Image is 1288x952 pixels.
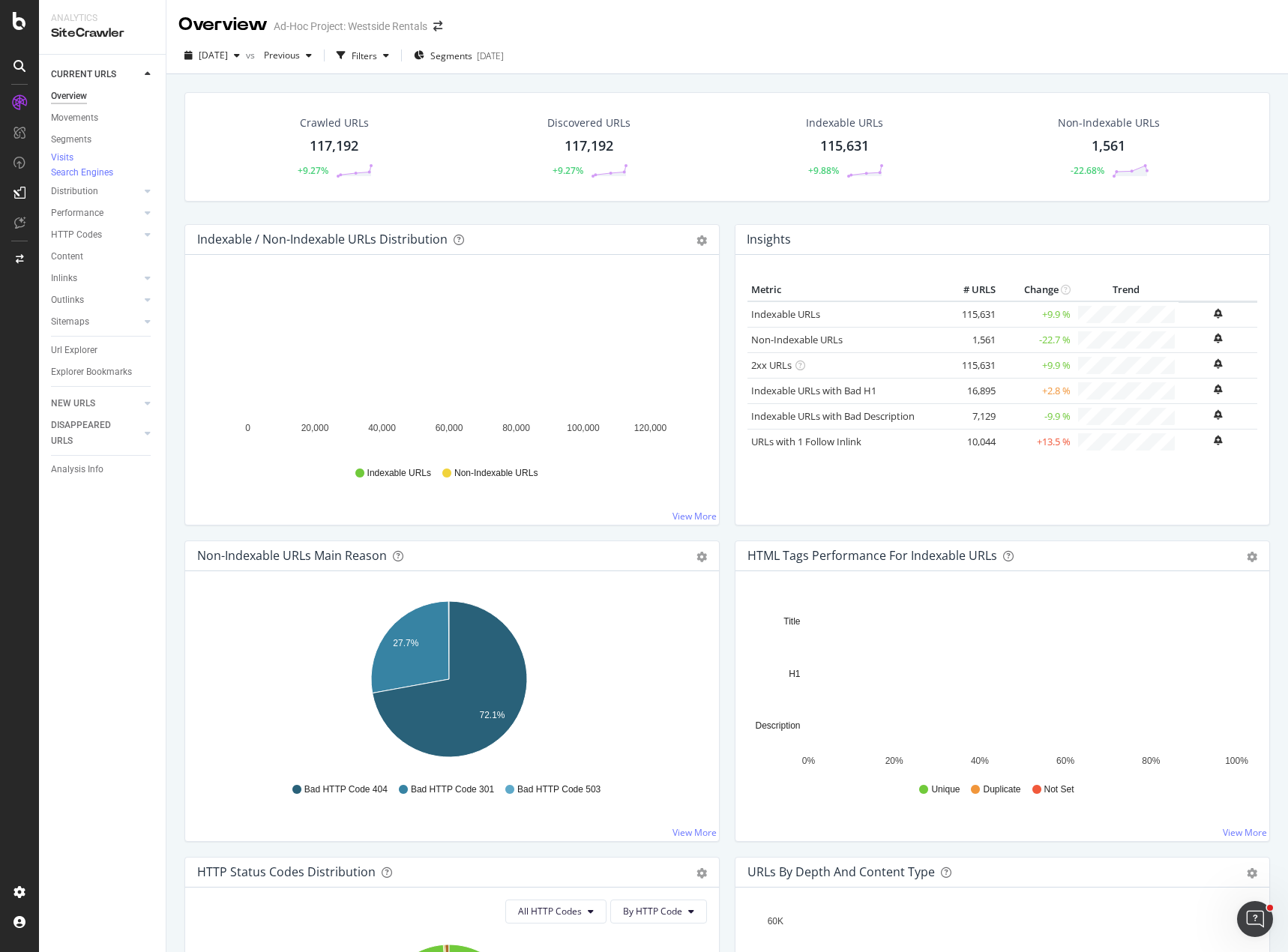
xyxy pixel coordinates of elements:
[393,638,418,648] text: 27.7%
[368,423,396,433] text: 40,000
[51,314,89,330] div: Sitemaps
[51,314,140,330] a: Sitemaps
[51,227,140,243] a: HTTP Codes
[51,364,155,380] a: Explorer Bookmarks
[51,67,140,82] a: CURRENT URLS
[502,423,530,433] text: 80,000
[51,151,88,166] a: Visits
[51,343,155,358] a: Url Explorer
[51,292,140,308] a: Outlinks
[258,49,300,61] span: Previous
[623,905,682,918] span: By HTTP Code
[1247,552,1257,562] div: gear
[747,595,1252,769] svg: A chart.
[999,327,1074,352] td: -22.7 %
[197,595,702,769] svg: A chart.
[454,467,538,480] span: Non-Indexable URLs
[999,378,1074,403] td: +2.8 %
[246,49,258,61] span: vs
[480,710,505,720] text: 72.1%
[274,19,427,34] div: Ad-Hoc Project: Westside Rentals
[567,423,600,433] text: 100,000
[939,403,999,429] td: 7,129
[751,409,915,423] a: Indexable URLs with Bad Description
[768,916,783,927] text: 60K
[999,352,1074,378] td: +9.9 %
[51,184,140,199] a: Distribution
[51,462,155,477] a: Analysis Info
[298,164,328,177] div: +9.27%
[999,429,1074,454] td: +13.5 %
[751,307,820,321] a: Indexable URLs
[1223,826,1267,839] a: View More
[1074,279,1179,301] th: Trend
[553,164,583,177] div: +9.27%
[939,429,999,454] td: 10,044
[999,301,1074,328] td: +9.9 %
[51,132,155,148] a: Segments
[51,166,128,181] a: Search Engines
[1214,385,1222,394] div: bell-plus
[51,227,102,243] div: HTTP Codes
[51,132,91,148] div: Segments
[331,43,395,67] button: Filters
[51,249,155,265] a: Content
[696,868,707,879] div: gear
[304,783,388,796] span: Bad HTTP Code 404
[518,905,582,918] span: All HTTP Codes
[51,462,103,477] div: Analysis Info
[51,271,140,286] a: Inlinks
[505,900,607,924] button: All HTTP Codes
[178,12,268,37] div: Overview
[1214,309,1222,319] div: bell-plus
[1142,756,1160,766] text: 80%
[747,548,997,563] div: HTML Tags Performance for Indexable URLs
[197,279,702,453] div: A chart.
[367,467,431,480] span: Indexable URLs
[51,205,140,221] a: Performance
[672,826,717,839] a: View More
[983,783,1020,796] span: Duplicate
[477,49,504,62] div: [DATE]
[1058,115,1160,130] div: Non-Indexable URLs
[197,548,387,563] div: Non-Indexable URLs Main Reason
[51,25,154,42] div: SiteCrawler
[931,783,960,796] span: Unique
[258,43,318,67] button: Previous
[1214,410,1222,420] div: bell-plus
[820,136,869,156] div: 115,631
[199,49,228,61] span: 2025 Aug. 1st
[51,88,87,104] div: Overview
[783,616,801,627] text: Title
[971,756,989,766] text: 40%
[51,418,140,449] a: DISAPPEARED URLS
[301,423,329,433] text: 20,000
[51,184,98,199] div: Distribution
[808,164,839,177] div: +9.88%
[1225,756,1248,766] text: 100%
[51,12,154,25] div: Analytics
[747,864,935,879] div: URLs by Depth and Content Type
[51,364,132,380] div: Explorer Bookmarks
[751,435,861,448] a: URLs with 1 Follow Inlink
[547,115,631,130] div: Discovered URLs
[245,423,250,433] text: 0
[939,378,999,403] td: 16,895
[300,115,369,130] div: Crawled URLs
[178,43,246,67] button: [DATE]
[51,67,116,82] div: CURRENT URLS
[430,49,472,62] span: Segments
[939,352,999,378] td: 115,631
[634,423,667,433] text: 120,000
[999,403,1074,429] td: -9.9 %
[51,249,83,265] div: Content
[51,271,77,286] div: Inlinks
[433,21,442,31] div: arrow-right-arrow-left
[408,43,510,67] button: Segments[DATE]
[939,301,999,328] td: 115,631
[310,136,358,156] div: 117,192
[939,327,999,352] td: 1,561
[1214,334,1222,343] div: bell-plus
[51,88,155,104] a: Overview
